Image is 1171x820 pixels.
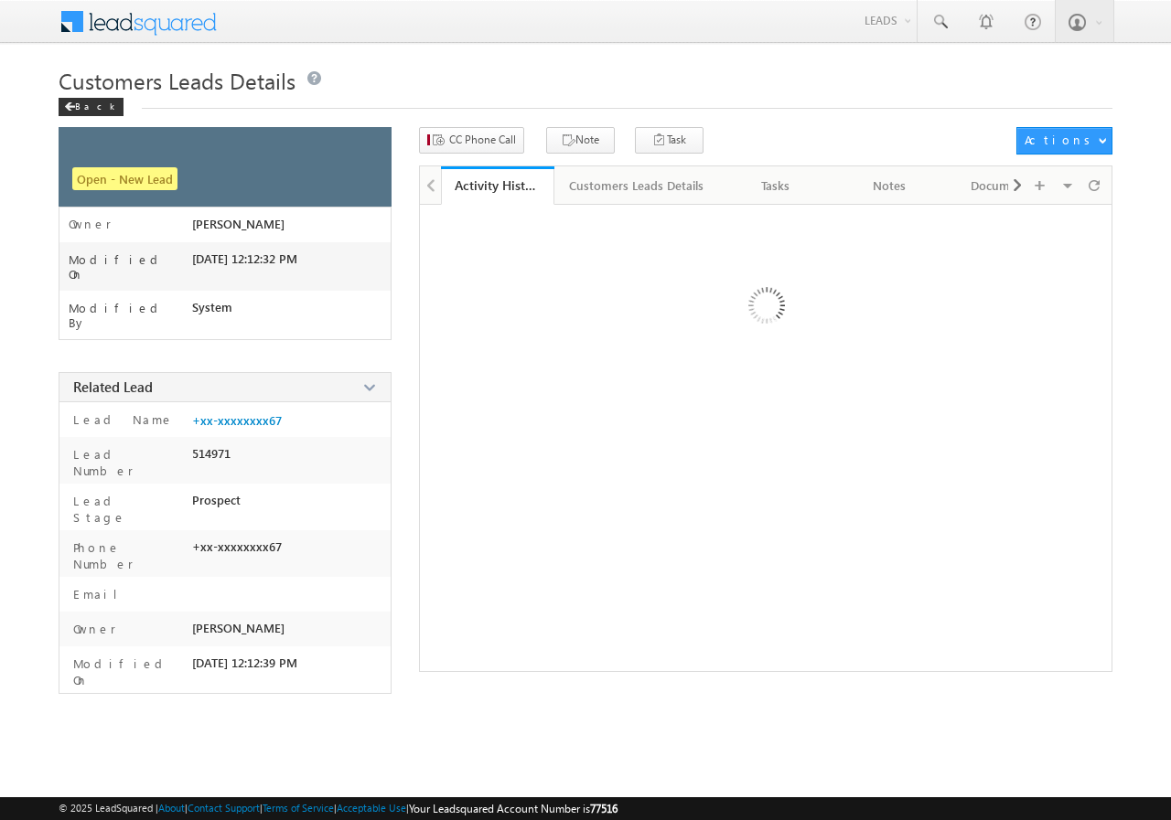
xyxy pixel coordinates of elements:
div: Documents [962,175,1044,197]
div: Back [59,98,124,116]
span: [PERSON_NAME] [192,621,285,635]
a: Tasks [720,166,833,205]
button: CC Phone Call [419,127,524,154]
a: Activity History [441,166,554,205]
label: Owner [69,217,112,231]
span: Prospect [192,493,241,507]
a: Acceptable Use [337,802,406,814]
span: Customers Leads Details [59,66,295,95]
label: Phone Number [69,539,184,572]
span: Your Leadsquared Account Number is [409,802,618,815]
li: Activity History [441,166,554,203]
div: Actions [1025,132,1097,148]
a: Terms of Service [263,802,334,814]
div: Activity History [455,176,541,194]
span: 514971 [192,446,231,461]
a: Customers Leads Details [554,166,720,205]
img: Loading ... [671,214,860,403]
a: +xx-xxxxxxxx67 [192,413,282,428]
div: Notes [848,175,930,197]
div: Customers Leads Details [569,175,704,197]
div: Tasks [735,175,817,197]
label: Email [69,586,132,602]
span: [DATE] 12:12:32 PM [192,251,297,266]
label: Owner [69,621,116,637]
label: Lead Number [69,446,184,479]
span: +xx-xxxxxxxx67 [192,539,282,554]
span: [PERSON_NAME] [192,217,285,231]
label: Modified On [69,252,192,282]
label: Modified By [69,301,192,330]
span: [DATE] 12:12:39 PM [192,655,297,670]
a: About [158,802,185,814]
a: Contact Support [188,802,260,814]
a: Documents [947,166,1060,205]
label: Modified On [69,655,184,688]
span: Related Lead [73,378,153,396]
button: Task [635,127,704,154]
span: Open - New Lead [72,167,177,190]
button: Note [546,127,615,154]
a: Notes [833,166,947,205]
span: 77516 [590,802,618,815]
label: Lead Stage [69,493,184,526]
span: © 2025 LeadSquared | | | | | [59,800,618,817]
label: Lead Name [69,411,174,428]
span: CC Phone Call [449,132,516,148]
button: Actions [1016,127,1112,154]
span: System [192,300,232,314]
